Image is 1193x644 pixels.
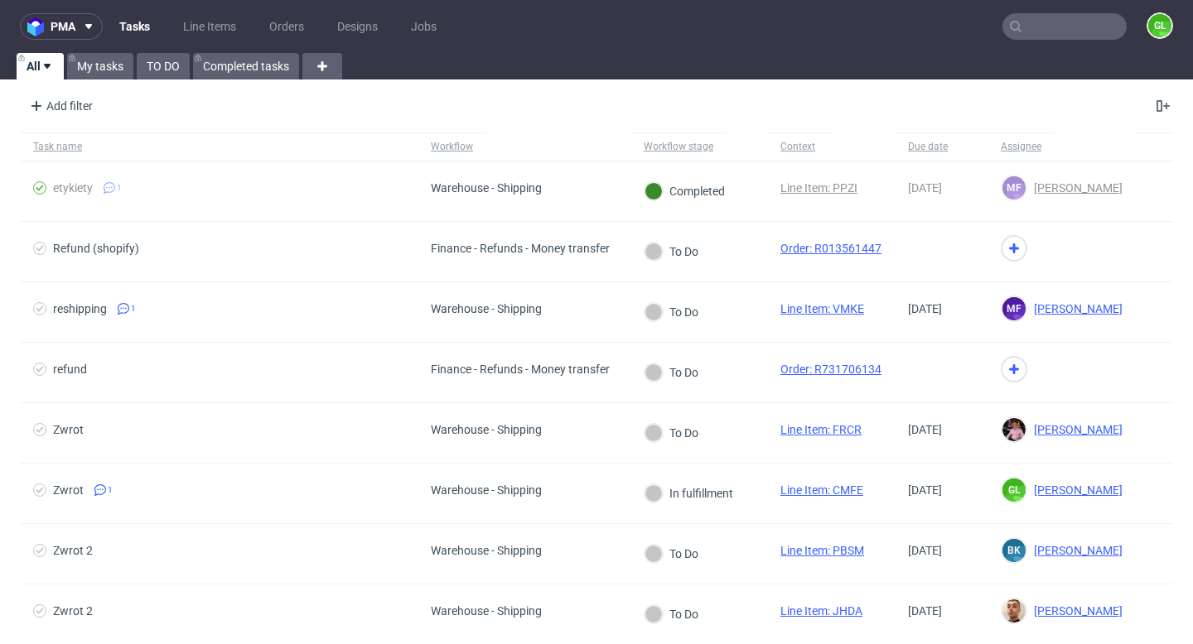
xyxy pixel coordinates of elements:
span: [PERSON_NAME] [1027,483,1123,497]
span: [PERSON_NAME] [1027,604,1123,618]
a: All [17,53,64,79]
div: Warehouse - Shipping [431,423,542,436]
img: logo [27,17,51,36]
a: Line Item: JHDA [780,604,862,618]
a: Line Item: VMKE [780,302,864,315]
div: Warehouse - Shipping [431,544,542,557]
a: Line Items [173,13,246,40]
div: Zwrot 2 [53,544,93,557]
a: Line Item: PPZI [780,181,857,195]
div: Workflow [431,140,473,153]
div: etykiety [53,181,93,195]
figcaption: GL [1002,478,1026,502]
a: Line Item: PBSM [780,544,864,557]
a: Order: R731706134 [780,363,881,376]
span: [DATE] [908,544,942,557]
div: Zwrot [53,483,84,497]
div: Zwrot [53,423,84,436]
span: [PERSON_NAME] [1027,423,1123,436]
span: [PERSON_NAME] [1027,302,1123,315]
div: To Do [645,303,698,321]
a: Designs [327,13,388,40]
span: Task name [33,140,404,154]
a: Line Item: FRCR [780,423,862,436]
div: Warehouse - Shipping [431,181,542,195]
div: To Do [645,424,698,442]
figcaption: MF [1002,297,1026,320]
span: 1 [117,181,122,195]
div: To Do [645,243,698,261]
img: Bartłomiej Leśniczuk [1002,599,1026,622]
div: Warehouse - Shipping [431,604,542,618]
span: [PERSON_NAME] [1027,544,1123,557]
div: Finance - Refunds - Money transfer [431,363,610,376]
span: [DATE] [908,302,942,315]
img: Aleks Ziemkowski [1002,418,1026,441]
span: Due date [908,140,974,154]
span: [DATE] [908,604,942,618]
div: To Do [645,605,698,623]
figcaption: GL [1148,14,1171,37]
button: pma [20,13,103,40]
a: Completed tasks [193,53,299,79]
div: Context [780,140,820,153]
span: 1 [108,483,113,497]
span: 1 [131,302,136,315]
span: [DATE] [908,483,942,497]
div: Assignee [1001,140,1041,153]
figcaption: BK [1002,539,1026,562]
a: TO DO [137,53,190,79]
div: Warehouse - Shipping [431,302,542,315]
div: Completed [645,182,725,200]
div: Add filter [23,93,96,119]
div: refund [53,363,87,376]
a: Orders [259,13,314,40]
div: Refund (shopify) [53,242,139,255]
a: Tasks [109,13,160,40]
figcaption: MF [1002,176,1026,199]
span: [DATE] [908,423,942,436]
a: Line Item: CMFE [780,483,863,497]
div: Zwrot 2 [53,604,93,618]
div: Warehouse - Shipping [431,483,542,497]
span: [PERSON_NAME] [1027,181,1123,195]
a: Order: R013561447 [780,242,881,255]
span: pma [51,21,75,32]
div: Workflow stage [644,140,713,153]
div: To Do [645,545,698,563]
a: My tasks [67,53,133,79]
div: Finance - Refunds - Money transfer [431,242,610,255]
div: reshipping [53,302,107,315]
span: [DATE] [908,181,942,195]
div: In fulfillment [645,484,733,502]
a: Jobs [401,13,447,40]
div: To Do [645,363,698,382]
